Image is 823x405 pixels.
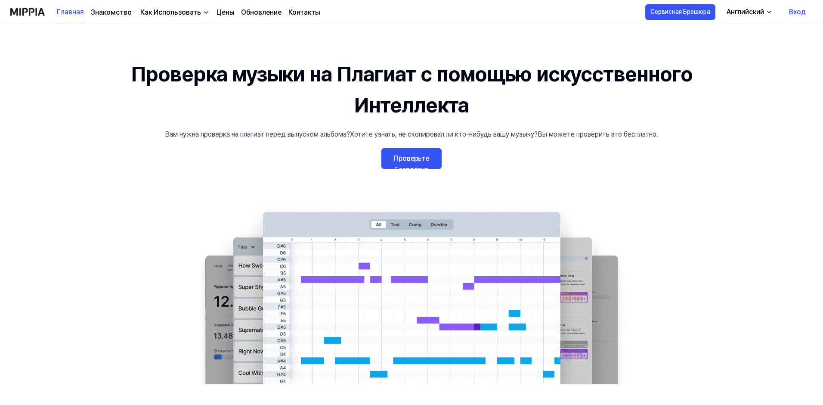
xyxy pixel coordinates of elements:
[789,7,806,17] ya-tr-span: Вход
[241,8,282,16] ya-tr-span: Обновление
[188,203,635,384] img: основное Изображение
[538,130,658,138] ya-tr-span: Вы можете проверить это бесплатно.
[727,8,764,16] ya-tr-span: Английский
[288,7,320,18] a: Контакты
[394,154,429,174] ya-tr-span: Проверьте Бесплатно
[131,62,693,118] ya-tr-span: Проверка музыки на Плагиат с помощью искусственного Интеллекта
[350,130,538,138] ya-tr-span: Хотите узнать, не скопировал ли кто-нибудь вашу музыку?
[241,7,282,18] a: Обновление
[57,0,84,24] a: Главная
[720,3,778,21] button: Английский
[139,7,210,18] button: Как Использовать
[91,7,132,18] a: Знакомство
[381,148,442,169] a: Проверьте Бесплатно
[91,8,132,16] ya-tr-span: Знакомство
[165,130,350,138] ya-tr-span: Вам нужна проверка на плагиат перед выпуском альбома?
[645,4,715,20] button: Сервисная Брошюра
[217,8,234,16] ya-tr-span: Цены
[217,7,234,18] a: Цены
[650,7,710,16] ya-tr-span: Сервисная Брошюра
[57,7,84,17] ya-tr-span: Главная
[203,9,210,16] img: вниз
[140,8,201,16] ya-tr-span: Как Использовать
[288,8,320,16] ya-tr-span: Контакты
